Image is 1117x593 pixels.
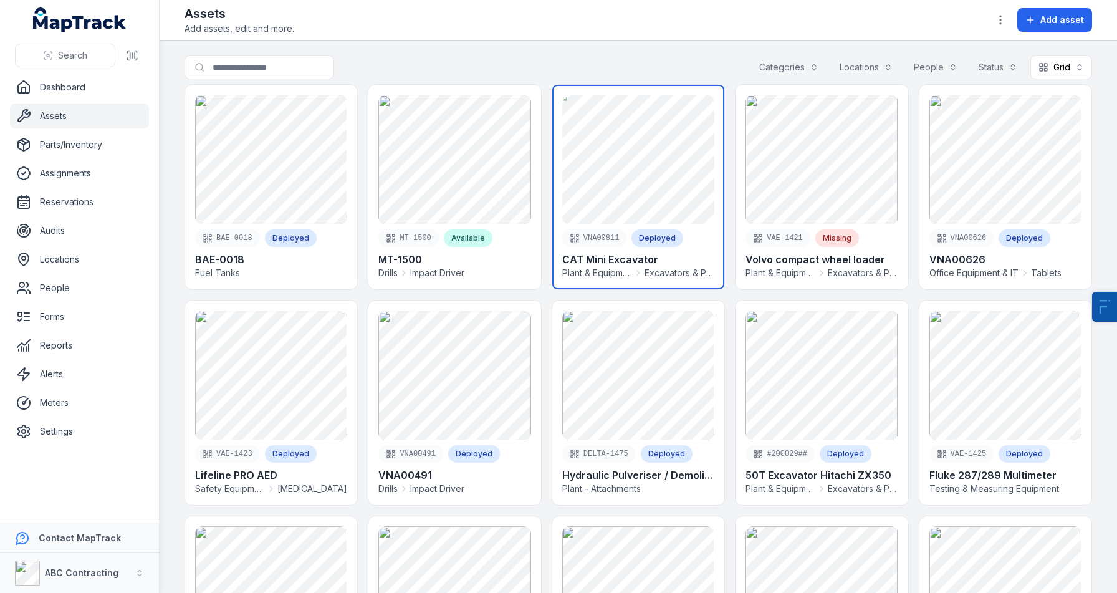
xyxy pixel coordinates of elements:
a: Assignments [10,161,149,186]
h2: Assets [185,5,294,22]
button: Status [971,55,1025,79]
span: Search [58,49,87,62]
a: Dashboard [10,75,149,100]
a: Alerts [10,362,149,387]
button: Add asset [1017,8,1092,32]
button: Grid [1030,55,1092,79]
a: Audits [10,218,149,243]
a: People [10,276,149,301]
a: MapTrack [33,7,127,32]
button: People [906,55,966,79]
a: Meters [10,390,149,415]
a: Reservations [10,190,149,215]
a: Assets [10,104,149,128]
button: Search [15,44,115,67]
a: Forms [10,304,149,329]
strong: ABC Contracting [45,567,118,578]
a: Settings [10,419,149,444]
a: Locations [10,247,149,272]
span: Add assets, edit and more. [185,22,294,35]
a: Parts/Inventory [10,132,149,157]
strong: Contact MapTrack [39,533,121,543]
span: Add asset [1040,14,1084,26]
a: Reports [10,333,149,358]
